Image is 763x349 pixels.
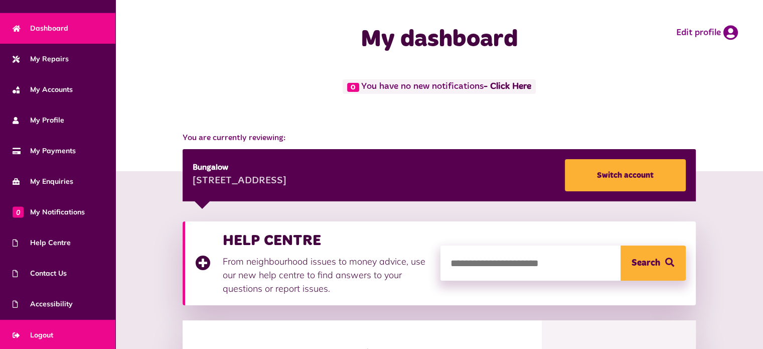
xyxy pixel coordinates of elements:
[13,206,24,217] span: 0
[223,231,430,250] h3: HELP CENTRE
[13,268,67,279] span: Contact Us
[347,83,359,92] span: 0
[193,162,286,174] div: Bungalow
[13,299,73,309] span: Accessibility
[287,25,591,54] h1: My dashboard
[13,115,64,126] span: My Profile
[13,176,73,187] span: My Enquiries
[484,82,531,91] a: - Click Here
[223,255,430,295] p: From neighbourhood issues to money advice, use our new help centre to find answers to your questi...
[13,146,76,156] span: My Payments
[183,132,695,144] span: You are currently reviewing:
[13,330,53,340] span: Logout
[621,246,686,281] button: Search
[13,23,68,34] span: Dashboard
[13,238,71,248] span: Help Centre
[193,174,286,189] div: [STREET_ADDRESS]
[565,159,686,191] a: Switch account
[343,79,536,94] span: You have no new notifications
[13,207,85,217] span: My Notifications
[13,54,69,64] span: My Repairs
[13,84,73,95] span: My Accounts
[676,25,738,40] a: Edit profile
[632,246,660,281] span: Search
